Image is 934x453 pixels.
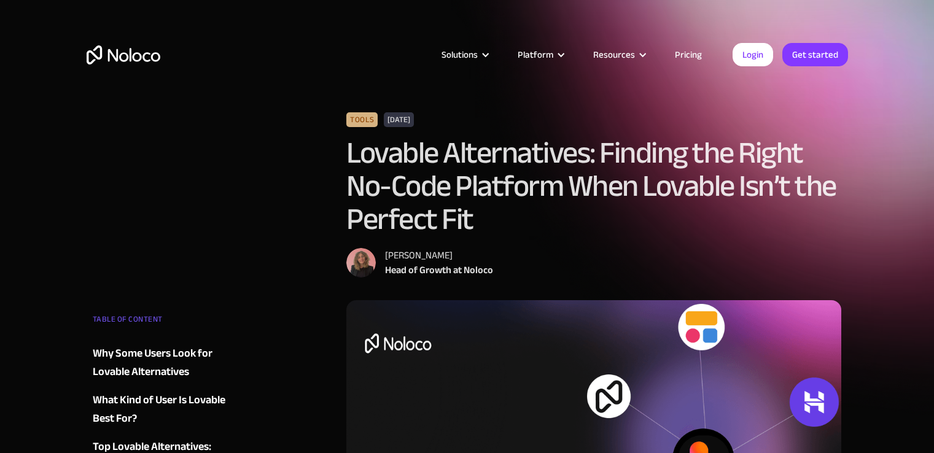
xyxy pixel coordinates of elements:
div: Resources [593,47,635,63]
div: [PERSON_NAME] [385,248,493,263]
div: Platform [518,47,553,63]
div: [DATE] [384,112,414,127]
div: Resources [578,47,660,63]
a: Get started [782,43,848,66]
a: Login [733,43,773,66]
a: Pricing [660,47,717,63]
div: Platform [502,47,578,63]
h1: Lovable Alternatives: Finding the Right No-Code Platform When Lovable Isn’t the Perfect Fit [346,136,842,236]
a: Why Some Users Look for Lovable Alternatives [93,344,241,381]
div: Tools [346,112,378,127]
a: What Kind of User Is Lovable Best For? [93,391,241,428]
div: TABLE OF CONTENT [93,310,241,335]
div: Solutions [426,47,502,63]
div: Solutions [442,47,478,63]
a: home [87,45,160,64]
div: Head of Growth at Noloco [385,263,493,277]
